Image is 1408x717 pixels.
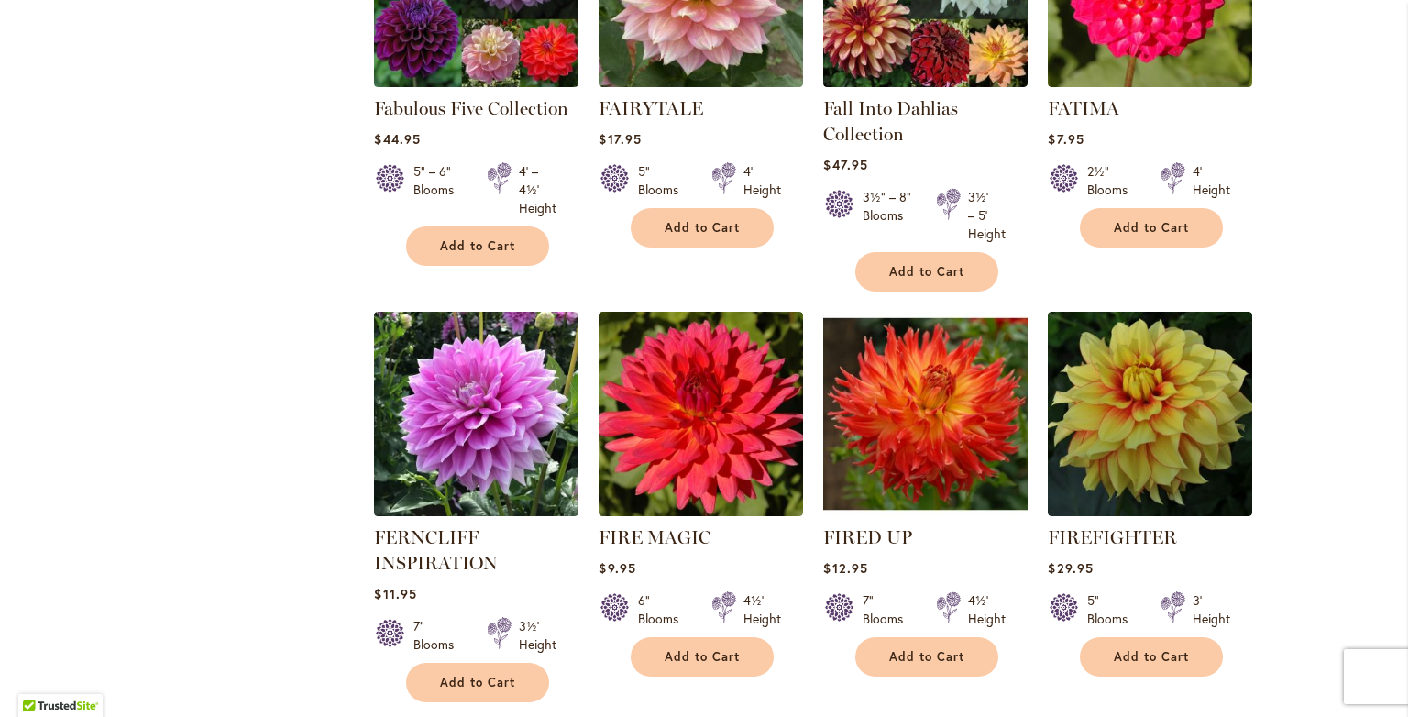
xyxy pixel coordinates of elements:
div: 5" – 6" Blooms [413,162,465,217]
a: Fall Into Dahlias Collection [823,97,958,145]
span: Add to Cart [1114,649,1189,665]
div: 4' Height [743,162,781,199]
img: Ferncliff Inspiration [374,312,578,516]
span: Add to Cart [665,649,740,665]
div: 3½' Height [519,617,556,654]
a: FIREFIGHTER [1048,526,1177,548]
span: $29.95 [1048,559,1093,577]
span: $47.95 [823,156,867,173]
iframe: Launch Accessibility Center [14,652,65,703]
span: Add to Cart [1114,220,1189,236]
div: 6" Blooms [638,591,689,628]
div: 7" Blooms [413,617,465,654]
div: 2½" Blooms [1087,162,1138,199]
img: FIREFIGHTER [1048,312,1252,516]
button: Add to Cart [855,252,998,292]
button: Add to Cart [1080,637,1223,677]
span: $12.95 [823,559,867,577]
button: Add to Cart [631,208,774,248]
div: 5" Blooms [638,162,689,199]
span: $11.95 [374,585,416,602]
button: Add to Cart [406,663,549,702]
img: FIRE MAGIC [599,312,803,516]
a: FIRED UP [823,502,1028,520]
a: Fairytale [599,73,803,91]
button: Add to Cart [631,637,774,677]
button: Add to Cart [855,637,998,677]
a: FATIMA [1048,73,1252,91]
span: Add to Cart [889,264,964,280]
a: FIRE MAGIC [599,502,803,520]
a: Ferncliff Inspiration [374,502,578,520]
div: 3' Height [1193,591,1230,628]
a: Fabulous Five Collection [374,97,568,119]
div: 4½' Height [743,591,781,628]
a: FIREFIGHTER [1048,502,1252,520]
span: $7.95 [1048,130,1083,148]
span: Add to Cart [889,649,964,665]
button: Add to Cart [1080,208,1223,248]
a: FIRE MAGIC [599,526,710,548]
div: 5" Blooms [1087,591,1138,628]
button: Add to Cart [406,226,549,266]
span: Add to Cart [665,220,740,236]
div: 4½' Height [968,591,1006,628]
a: FATIMA [1048,97,1119,119]
a: FAIRYTALE [599,97,703,119]
div: 3½' – 5' Height [968,188,1006,243]
span: $44.95 [374,130,420,148]
div: 7" Blooms [863,591,914,628]
span: $17.95 [599,130,641,148]
div: 4' – 4½' Height [519,162,556,217]
a: FIRED UP [823,526,912,548]
div: 4' Height [1193,162,1230,199]
a: Fabulous Five Collection [374,73,578,91]
span: Add to Cart [440,675,515,690]
span: $9.95 [599,559,635,577]
a: Fall Into Dahlias Collection [823,73,1028,91]
img: FIRED UP [823,312,1028,516]
a: FERNCLIFF INSPIRATION [374,526,498,574]
span: Add to Cart [440,238,515,254]
div: 3½" – 8" Blooms [863,188,914,243]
